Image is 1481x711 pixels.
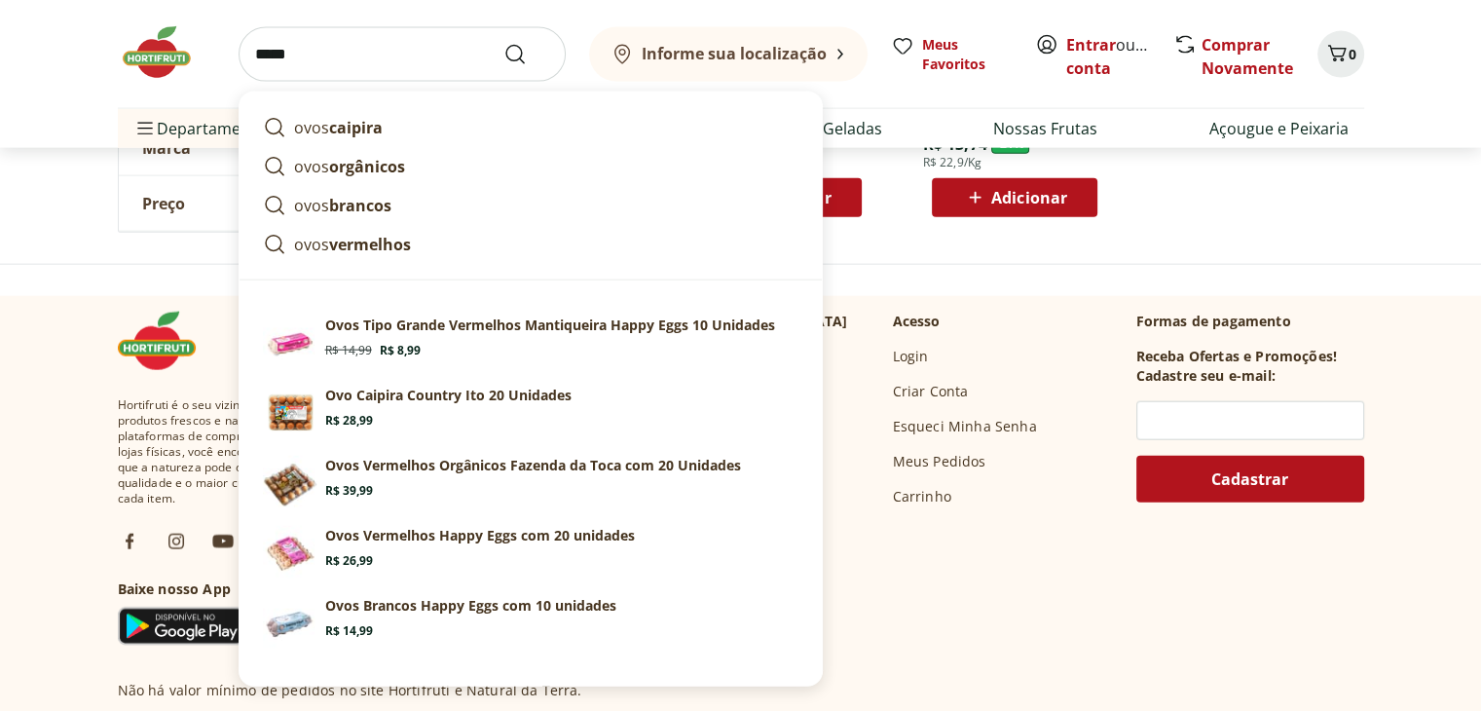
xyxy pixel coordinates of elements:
[325,456,741,475] p: Ovos Vermelhos Orgânicos Fazenda da Toca com 20 Unidades
[1136,347,1337,366] h3: Receba Ofertas e Promoções!
[329,156,405,177] strong: orgânicos
[211,530,235,553] img: ytb
[893,417,1037,436] a: Esqueci Minha Senha
[325,316,775,335] p: Ovos Tipo Grande Vermelhos Mantiqueira Happy Eggs 10 Unidades
[932,178,1097,217] button: Adicionar
[642,43,827,64] b: Informe sua localização
[119,176,411,231] button: Preço
[118,580,375,599] h3: Baixe nosso App
[1066,34,1173,79] a: Criar conta
[1208,117,1348,140] a: Açougue e Peixaria
[893,452,986,471] a: Meus Pedidos
[263,386,317,440] img: Principal
[329,234,411,255] strong: vermelhos
[891,35,1012,74] a: Meus Favoritos
[922,155,981,170] span: R$ 22,9/Kg
[133,105,157,152] button: Menu
[294,116,383,139] p: ovos
[1211,471,1288,487] span: Cadastrar
[119,121,411,175] button: Marca
[255,588,806,658] a: Ovos Brancos Happy Eggs com 10 unidadesOvos Brancos Happy Eggs com 10 unidadesR$ 14,99
[325,553,373,569] span: R$ 26,99
[893,382,969,401] a: Criar Conta
[133,105,274,152] span: Departamentos
[991,190,1067,206] span: Adicionar
[263,596,317,651] img: Ovos Brancos Happy Eggs com 10 unidades
[589,27,868,82] button: Informe sua localização
[1136,366,1276,386] h3: Cadastre seu e-mail:
[329,117,383,138] strong: caipira
[1349,45,1356,63] span: 0
[255,108,806,147] a: ovoscaipira
[325,623,373,639] span: R$ 14,99
[294,194,391,217] p: ovos
[118,312,215,370] img: Hortifruti
[255,448,806,518] a: Ovos Vermelhos Orgânicos Fazenda da Toca com 20 UnidadesOvos Vermelhos Orgânicos Fazenda da Toca ...
[325,386,572,405] p: Ovo Caipira Country Ito 20 Unidades
[893,347,929,366] a: Login
[1136,312,1364,331] p: Formas de pagamento
[118,530,141,553] img: fb
[142,138,191,158] span: Marca
[118,681,582,700] p: Não há valor mínimo de pedidos no site Hortifruti e Natural da Terra.
[325,483,373,499] span: R$ 39,99
[380,343,421,358] span: R$ 8,99
[1317,31,1364,78] button: Carrinho
[255,186,806,225] a: ovosbrancos
[255,308,806,378] a: Ovos Tipo Grande Vermelhos Mantiqueira Happy Eggs 10 UnidadesOvos Tipo Grande Vermelhos Mantiquei...
[1202,34,1293,79] a: Comprar Novamente
[325,343,372,358] span: R$ 14,99
[255,518,806,588] a: Ovos Vermelhos Happy Eggs com 20 unidadesOvos Vermelhos Happy Eggs com 20 unidadesR$ 26,99
[255,147,806,186] a: ovosorgânicos
[325,526,635,545] p: Ovos Vermelhos Happy Eggs com 20 unidades
[329,195,391,216] strong: brancos
[165,530,188,553] img: ig
[922,35,1012,74] span: Meus Favoritos
[263,456,317,510] img: Ovos Vermelhos Orgânicos Fazenda da Toca com 20 Unidades
[993,117,1097,140] a: Nossas Frutas
[142,194,185,213] span: Preço
[1066,34,1116,56] a: Entrar
[325,413,373,429] span: R$ 28,99
[239,27,566,82] input: search
[118,23,215,82] img: Hortifruti
[294,155,405,178] p: ovos
[893,487,951,506] a: Carrinho
[118,607,244,646] img: Google Play Icon
[1066,33,1153,80] span: ou
[263,526,317,580] img: Ovos Vermelhos Happy Eggs com 20 unidades
[503,43,550,66] button: Submit Search
[118,397,375,506] span: Hortifruti é o seu vizinho especialista em produtos frescos e naturais. Nas nossas plataformas de...
[294,233,411,256] p: ovos
[255,225,806,264] a: ovosvermelhos
[325,596,616,616] p: Ovos Brancos Happy Eggs com 10 unidades
[255,378,806,448] a: PrincipalOvo Caipira Country Ito 20 UnidadesR$ 28,99
[263,316,317,370] img: Ovos Tipo Grande Vermelhos Mantiqueira Happy Eggs 10 Unidades
[1136,456,1364,503] button: Cadastrar
[893,312,941,331] p: Acesso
